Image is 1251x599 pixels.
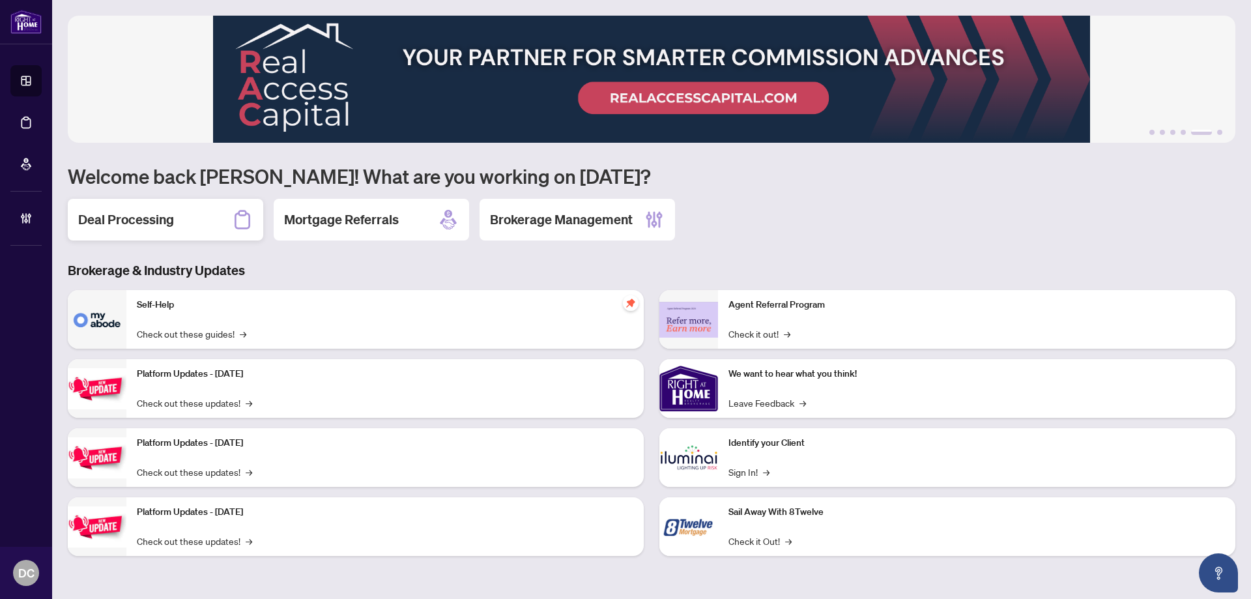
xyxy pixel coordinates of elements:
img: Sail Away With 8Twelve [659,497,718,556]
h3: Brokerage & Industry Updates [68,261,1235,280]
a: Check out these guides!→ [137,327,246,341]
button: 1 [1149,130,1155,135]
button: 5 [1191,130,1212,135]
span: → [246,396,252,410]
span: → [240,327,246,341]
span: → [246,465,252,479]
button: 6 [1217,130,1222,135]
button: 3 [1170,130,1175,135]
span: → [246,534,252,548]
a: Check out these updates!→ [137,534,252,548]
a: Check out these updates!→ [137,465,252,479]
span: → [799,396,806,410]
p: Platform Updates - [DATE] [137,367,633,381]
a: Sign In!→ [728,465,769,479]
a: Check it Out!→ [728,534,792,548]
img: Identify your Client [659,428,718,487]
img: Platform Updates - July 21, 2025 [68,368,126,409]
p: Platform Updates - [DATE] [137,436,633,450]
span: pushpin [623,295,639,311]
p: We want to hear what you think! [728,367,1225,381]
p: Self-Help [137,298,633,312]
span: → [785,534,792,548]
span: → [763,465,769,479]
span: DC [18,564,35,582]
p: Sail Away With 8Twelve [728,505,1225,519]
img: Self-Help [68,290,126,349]
h2: Brokerage Management [490,211,633,229]
button: 2 [1160,130,1165,135]
p: Platform Updates - [DATE] [137,505,633,519]
p: Agent Referral Program [728,298,1225,312]
h1: Welcome back [PERSON_NAME]! What are you working on [DATE]? [68,164,1235,188]
img: Platform Updates - July 8, 2025 [68,437,126,478]
a: Check it out!→ [728,327,790,341]
img: Slide 4 [68,16,1235,143]
img: Agent Referral Program [659,302,718,338]
button: Open asap [1199,553,1238,592]
img: Platform Updates - June 23, 2025 [68,506,126,548]
p: Identify your Client [728,436,1225,450]
h2: Mortgage Referrals [284,211,399,229]
a: Check out these updates!→ [137,396,252,410]
span: → [784,327,790,341]
a: Leave Feedback→ [728,396,806,410]
img: We want to hear what you think! [659,359,718,418]
h2: Deal Processing [78,211,174,229]
button: 4 [1181,130,1186,135]
img: logo [10,10,42,34]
